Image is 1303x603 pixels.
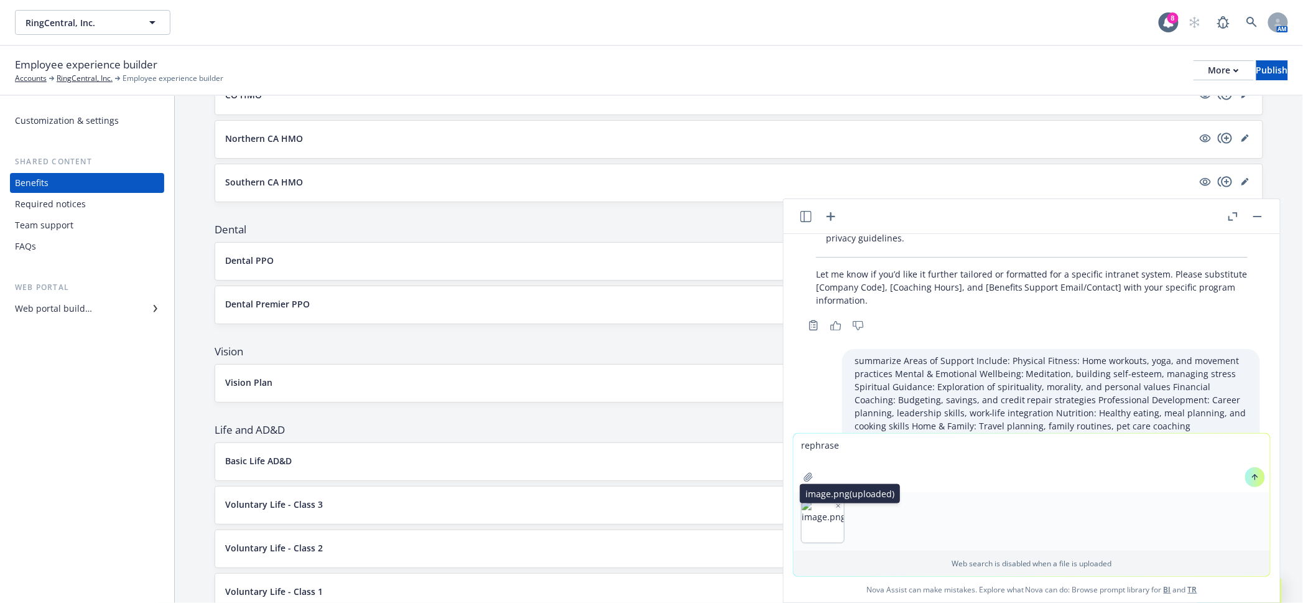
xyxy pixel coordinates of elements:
span: Nova Assist can make mistakes. Explore what Nova can do: Browse prompt library for and [789,577,1275,602]
span: Employee experience builder [123,73,223,84]
div: Customization & settings [15,111,119,131]
button: RingCentral, Inc. [15,10,170,35]
button: Voluntary Life - Class 2 [225,541,1193,554]
div: Publish [1256,61,1288,80]
p: Southern CA HMO [225,175,303,189]
div: Team support [15,215,73,235]
a: Team support [10,215,164,235]
a: editPencil [1238,131,1253,146]
a: Benefits [10,173,164,193]
a: Accounts [15,73,47,84]
button: Basic Life AD&D [225,454,1193,467]
a: copyPlus [1218,131,1233,146]
p: Let me know if you’d like it further tailored or formatted for a specific intranet system. Please... [816,268,1248,307]
div: 8 [1167,12,1179,24]
p: Voluntary Life - Class 1 [225,585,323,598]
div: More [1208,61,1239,80]
p: summarize Areas of Support Include: Physical Fitness: Home workouts, yoga, and movement practices... [855,354,1248,459]
a: BI [1164,584,1171,595]
a: Report a Bug [1211,10,1236,35]
a: Required notices [10,194,164,214]
button: More [1194,60,1254,80]
div: image.png (uploaded) [800,484,900,503]
span: Life and AD&D [215,423,1263,437]
span: Employee experience builder [15,57,157,73]
p: Dental Premier PPO [225,297,310,311]
button: Dental PPO [225,254,1193,267]
p: Basic Life AD&D [225,454,292,467]
button: Thumbs down [848,317,868,334]
span: Dental [215,222,1263,237]
a: Web portal builder [10,299,164,319]
div: Benefits [15,173,49,193]
a: editPencil [1238,174,1253,189]
textarea: rephrase [794,434,1270,492]
p: Dental PPO [225,254,274,267]
div: Web portal builder [15,299,92,319]
div: Web portal [10,281,164,294]
p: Web search is disabled when a file is uploaded [801,558,1263,569]
a: RingCentral, Inc. [57,73,113,84]
span: RingCentral, Inc. [26,16,133,29]
button: Dental Premier PPO [225,297,1193,311]
div: FAQs [15,236,36,256]
button: Southern CA HMO [225,175,1193,189]
button: Vision Plan [225,376,1213,389]
a: Customization & settings [10,111,164,131]
a: Search [1240,10,1264,35]
button: Voluntary Life - Class 3 [225,498,1193,511]
div: Required notices [15,194,86,214]
svg: Copy to clipboard [808,320,819,331]
p: Northern CA HMO [225,132,303,145]
span: Vision [215,344,1263,359]
a: visible [1198,131,1213,146]
a: visible [1198,174,1213,189]
a: copyPlus [1218,174,1233,189]
p: Voluntary Life - Class 2 [225,541,323,554]
button: Northern CA HMO [225,132,1193,145]
a: Start snowing [1182,10,1207,35]
button: Voluntary Life - Class 1 [225,585,1193,598]
a: TR [1188,584,1197,595]
p: Voluntary Life - Class 3 [225,498,323,511]
img: image.png [802,500,844,543]
div: Shared content [10,156,164,168]
a: FAQs [10,236,164,256]
button: Publish [1256,60,1288,80]
p: Vision Plan [225,376,272,389]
